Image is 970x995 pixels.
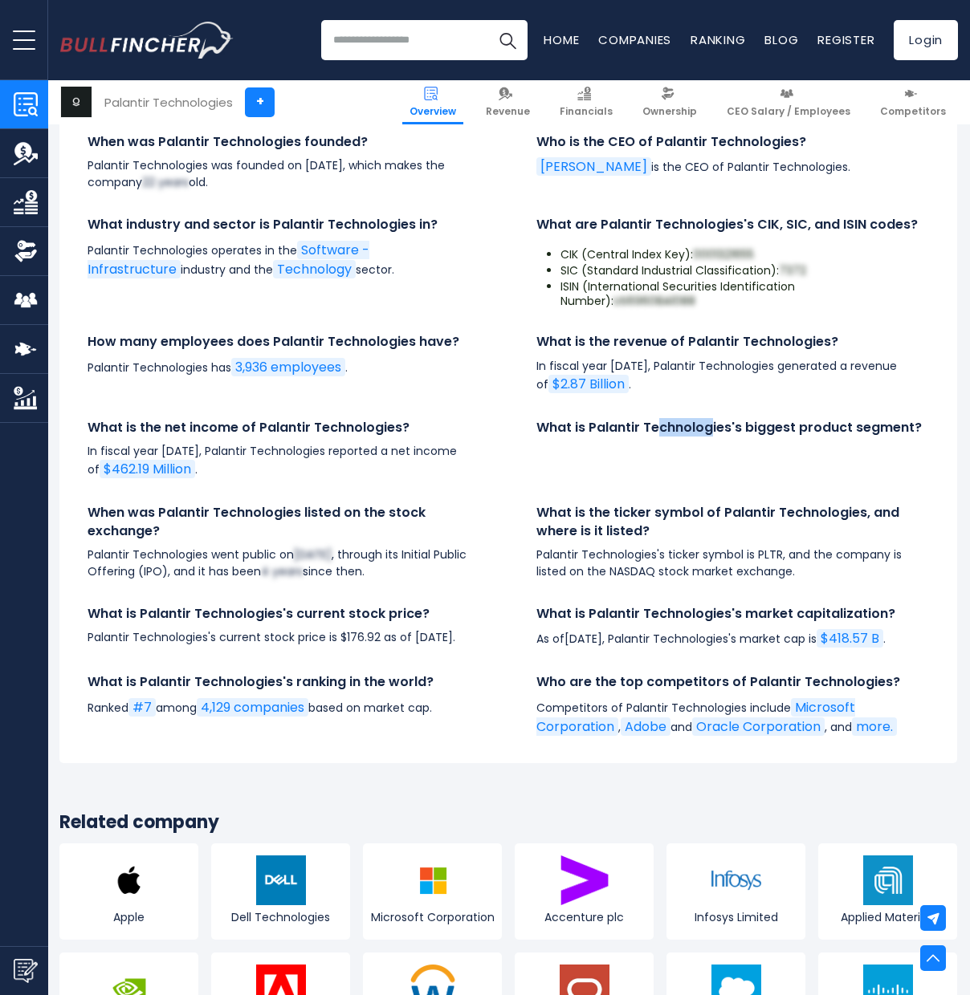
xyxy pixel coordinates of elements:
a: $418.57 B [817,629,883,648]
a: Companies [598,31,671,48]
p: Palantir Technologies's current stock price is $176.92 as of [DATE]. [88,629,480,646]
span: Competitors [880,105,946,118]
span: Apple [63,910,194,924]
h4: What is the revenue of Palantir Technologies? [536,333,929,351]
p: Competitors of Palantir Technologies include , and , and [536,698,929,737]
a: Revenue [479,80,537,124]
span: US69608A1088 [613,293,695,309]
h4: What are Palantir Technologies's CIK, SIC, and ISIN codes? [536,216,929,234]
p: In fiscal year [DATE], Palantir Technologies generated a revenue of . [536,358,929,394]
span: 0001321655 [693,246,754,262]
h4: What is Palantir Technologies's current stock price? [88,605,480,623]
p: Palantir Technologies operates in the industry and the sector. [88,241,480,279]
img: ACN logo [560,855,609,905]
span: 4 years [261,563,303,579]
h4: What is the net income of Palantir Technologies? [88,419,480,437]
h4: What is Palantir Technologies's market capitalization? [536,605,929,623]
a: 3,936 employees [231,358,345,376]
span: Infosys Limited [670,910,801,924]
p: Palantir Technologies went public on , through its Initial Public Offering (IPO), and it has been... [88,546,480,580]
h4: What is the ticker symbol of Palantir Technologies, and where is it listed? [536,504,929,540]
a: $2.87 Billion [548,375,629,393]
li: ISIN (International Securities Identification Number): [560,279,929,308]
h4: What is Palantir Technologies's biggest product segment? [536,419,929,437]
a: Technology [273,260,356,278]
a: Apple [59,843,198,940]
div: Palantir Technologies [104,93,233,112]
a: Login [894,20,958,60]
a: Register [817,31,874,48]
p: Palantir Technologies has . [88,358,480,377]
img: Ownership [14,239,38,263]
a: Software - Infrastructure [88,241,369,278]
a: Microsoft Corporation [363,843,502,940]
h4: What is Palantir Technologies's ranking in the world? [88,673,480,691]
img: DELL logo [256,855,306,905]
a: Home [544,31,579,48]
p: In fiscal year [DATE], Palantir Technologies reported a net income of . [88,443,480,479]
a: + [245,87,275,117]
a: Infosys Limited [666,843,805,940]
span: $418.57 B [821,629,879,648]
a: Oracle Corporation [692,717,825,736]
h4: Who is the CEO of Palantir Technologies? [536,133,929,151]
img: AAPL logo [104,855,154,905]
a: Dell Technologies [211,843,350,940]
span: Dell Technologies [215,910,346,924]
li: CIK (Central Index Key): [560,247,929,262]
img: INFY logo [711,855,761,905]
h4: When was Palantir Technologies founded? [88,133,480,151]
a: CEO Salary / Employees [719,80,858,124]
a: Financials [552,80,620,124]
span: Microsoft Corporation [367,910,498,924]
h3: Related company [59,811,957,835]
a: more. [852,717,897,736]
span: Ownership [642,105,697,118]
img: MSFT logo [408,855,458,905]
a: [PERSON_NAME] [536,157,651,176]
a: Applied Materials [818,843,957,940]
img: PLTR logo [61,87,92,117]
a: Go to homepage [60,22,233,59]
li: SIC (Standard Industrial Classification): [560,263,929,278]
a: Accenture plc [515,843,654,940]
span: Revenue [486,105,530,118]
p: As of , Palantir Technologies's market cap is . [536,629,929,648]
a: Competitors [873,80,953,124]
a: #7 [128,698,156,717]
span: 7372 [779,262,806,278]
a: 4,129 companies [197,698,308,717]
img: Bullfincher logo [60,22,234,59]
h4: When was Palantir Technologies listed on the stock exchange? [88,504,480,540]
a: Overview [402,80,463,124]
p: Palantir Technologies was founded on [DATE], which makes the company old. [88,157,480,191]
h4: Who are the top competitors of Palantir Technologies? [536,673,929,691]
span: Accenture plc [519,910,650,924]
a: Ranking [691,31,745,48]
p: Palantir Technologies's ticker symbol is PLTR, and the company is listed on the NASDAQ stock mark... [536,546,929,580]
a: Adobe [621,717,670,736]
span: [DATE] [294,546,332,562]
button: Search [487,20,528,60]
a: $462.19 Million [100,460,195,478]
p: is the CEO of Palantir Technologies. [536,157,929,177]
span: CEO Salary / Employees [727,105,850,118]
a: Ownership [635,80,704,124]
h4: What industry and sector is Palantir Technologies in? [88,216,480,234]
span: Applied Materials [822,910,953,924]
a: Blog [764,31,798,48]
a: Microsoft Corporation [536,698,855,736]
h4: How many employees does Palantir Technologies have? [88,333,480,351]
img: AMAT logo [863,855,913,905]
p: Ranked among based on market cap. [88,698,480,717]
span: 22 years [142,174,189,190]
span: [DATE] [564,631,602,647]
span: Overview [410,105,456,118]
span: Financials [560,105,613,118]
